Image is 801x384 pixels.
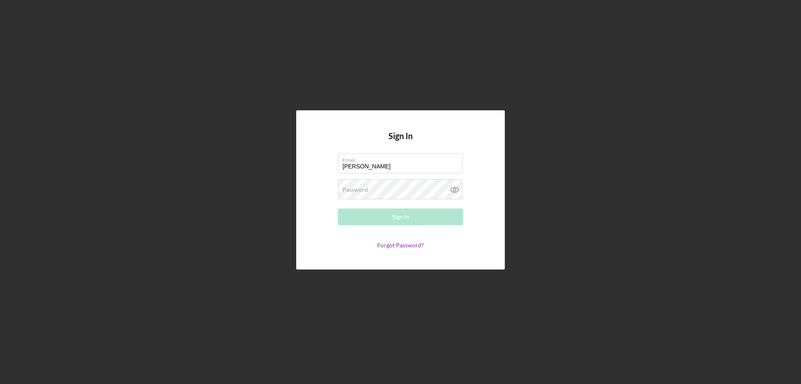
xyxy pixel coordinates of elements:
div: Sign In [392,209,409,225]
label: Email [343,154,463,163]
label: Password [343,186,368,193]
a: Forgot Password? [377,242,424,249]
h4: Sign In [388,131,413,153]
button: Sign In [338,209,463,225]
